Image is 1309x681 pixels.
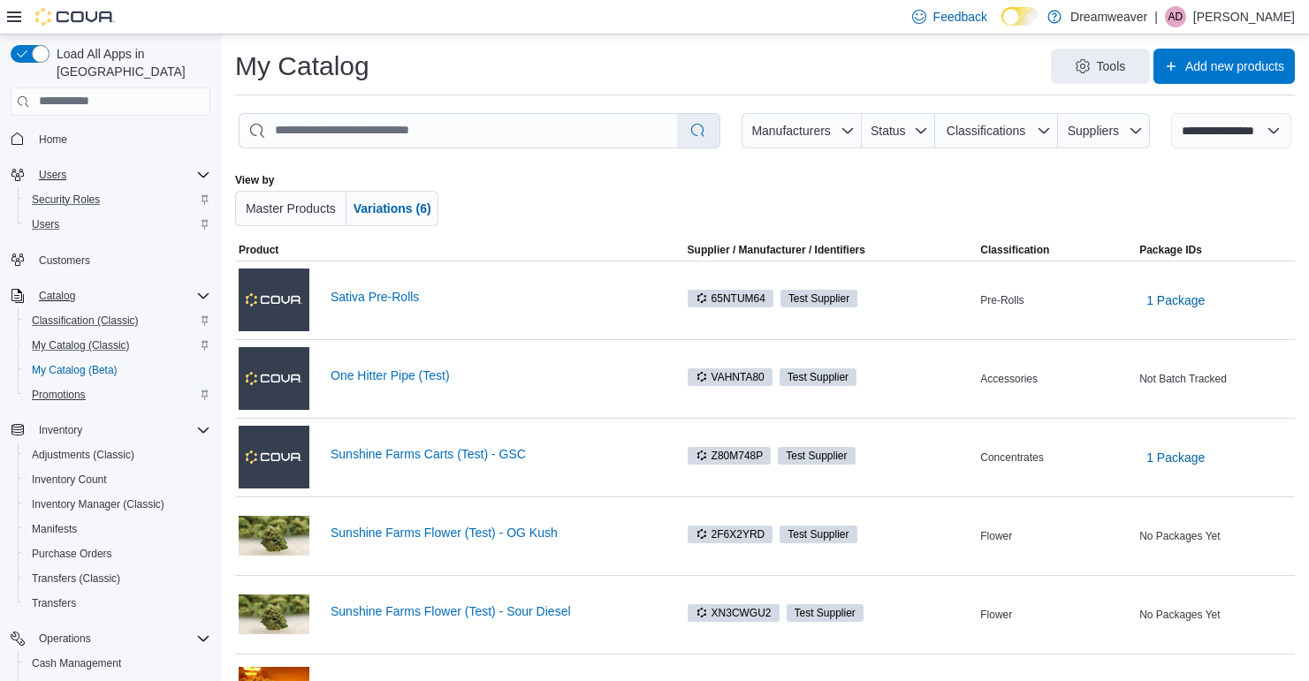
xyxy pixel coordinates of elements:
button: Users [18,212,217,237]
p: Dreamweaver [1070,6,1147,27]
span: Purchase Orders [32,547,112,561]
a: Purchase Orders [25,543,119,564]
a: Sunshine Farms Carts (Test) - GSC [331,447,656,461]
img: Sunshine Farms Flower (Test) - Sour Diesel [239,594,309,634]
span: Test Supplier [787,604,864,622]
span: Inventory Manager (Classic) [32,497,164,511]
div: Concentrates [977,447,1136,468]
span: VAHNTA80 [696,369,765,385]
button: Users [4,163,217,187]
span: Master Products [246,201,336,216]
span: AD [1168,6,1183,27]
button: Manufacturers [742,113,862,148]
span: Adjustments (Classic) [32,448,134,462]
span: Dark Mode [1001,26,1002,26]
button: Home [4,126,217,152]
button: Purchase Orders [18,541,217,566]
button: Transfers [18,591,217,616]
span: Cash Management [32,656,121,670]
button: Catalog [4,284,217,308]
a: Sativa Pre-Rolls [331,290,656,304]
span: Operations [32,628,210,649]
span: Test Supplier [780,526,856,543]
a: Users [25,214,66,235]
div: Flower [977,604,1136,625]
span: 2F6X2YRD [688,526,773,543]
button: Status [862,113,935,148]
div: Supplier / Manufacturer / Identifiers [688,243,865,257]
button: Add new products [1153,49,1295,84]
span: Users [39,168,66,182]
button: Classification (Classic) [18,308,217,333]
span: Security Roles [32,193,100,207]
img: Sativa Pre-Rolls [239,269,309,330]
h1: My Catalog [235,49,369,84]
a: Sunshine Farms Flower (Test) - OG Kush [331,526,656,540]
a: Inventory Manager (Classic) [25,494,171,515]
span: Catalog [39,289,75,303]
button: 1 Package [1139,283,1212,318]
button: My Catalog (Classic) [18,333,217,358]
img: Cova [35,8,115,26]
span: 2F6X2YRD [696,526,765,542]
span: Transfers (Classic) [32,571,120,586]
div: No Packages Yet [1136,526,1295,547]
a: Cash Management [25,653,128,674]
span: Users [32,164,210,185]
img: Sunshine Farms Flower (Test) - OG Kush [239,516,309,556]
a: Transfers (Classic) [25,568,127,589]
span: Inventory [39,423,82,437]
span: Adjustments (Classic) [25,444,210,465]
span: Test Supplier [795,605,856,621]
button: Inventory [32,420,89,441]
div: Alexis Dowling [1165,6,1186,27]
a: Transfers [25,593,83,614]
span: Classification [980,243,1049,257]
span: Home [32,128,210,150]
button: Tools [1051,49,1150,84]
span: Classification (Classic) [25,310,210,331]
span: Test Supplier [788,291,849,306]
a: Sunshine Farms Flower (Test) - Sour Diesel [331,604,656,618]
span: Manifests [25,518,210,540]
span: My Catalog (Beta) [32,363,118,377]
a: One Hitter Pipe (Test) [331,368,656,382]
span: Users [32,217,59,231]
span: Manifests [32,522,77,536]
a: Manifests [25,518,84,540]
span: Promotions [25,384,210,405]
span: Suppliers [1068,124,1119,138]
button: Adjustments (Classic) [18,443,217,467]
button: Customers [4,247,217,273]
a: Home [32,129,74,150]
button: Inventory [4,418,217,443]
span: Test Supplier [786,448,847,464]
span: My Catalog (Classic) [25,335,210,356]
button: 1 Package [1139,440,1212,475]
button: Classifications [935,113,1058,148]
a: Promotions [25,384,93,405]
span: Feedback [933,8,987,26]
span: Promotions [32,388,86,402]
span: 65NTUM64 [688,290,773,307]
span: Transfers (Classic) [25,568,210,589]
button: Users [32,164,73,185]
span: Load All Apps in [GEOGRAPHIC_DATA] [49,45,210,80]
p: | [1154,6,1158,27]
span: Product [239,243,278,257]
span: Transfers [25,593,210,614]
span: Customers [32,249,210,271]
a: Classification (Classic) [25,310,146,331]
a: My Catalog (Classic) [25,335,137,356]
input: Dark Mode [1001,7,1039,26]
span: Transfers [32,596,76,610]
span: Variations (6) [354,201,431,216]
button: Inventory Count [18,467,217,492]
button: Suppliers [1058,113,1150,148]
a: Customers [32,250,97,271]
img: One Hitter Pipe (Test) [239,347,309,409]
button: Catalog [32,285,82,306]
img: Sunshine Farms Carts (Test) - GSC [239,426,309,488]
a: Adjustments (Classic) [25,444,141,465]
span: Purchase Orders [25,543,210,564]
